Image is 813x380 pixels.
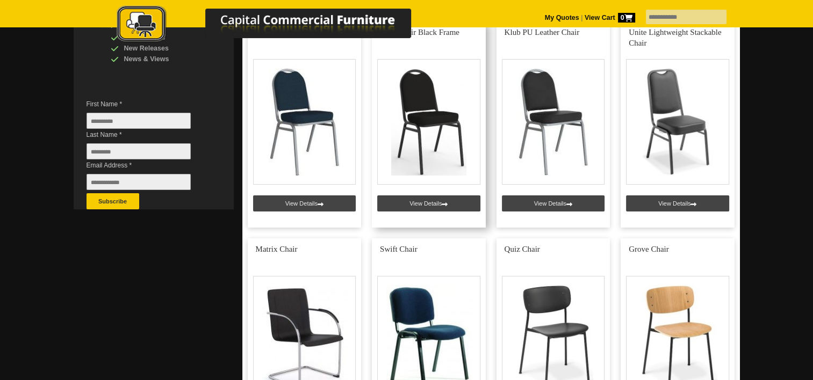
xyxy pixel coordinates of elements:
[545,14,579,21] a: My Quotes
[87,160,207,171] span: Email Address *
[111,54,213,64] div: News & Views
[87,113,191,129] input: First Name *
[87,99,207,109] span: First Name *
[87,143,191,159] input: Last Name *
[582,14,635,21] a: View Cart0
[585,14,635,21] strong: View Cart
[618,13,635,23] span: 0
[87,174,191,190] input: Email Address *
[87,5,463,48] a: Capital Commercial Furniture Logo
[87,129,207,140] span: Last Name *
[87,5,463,45] img: Capital Commercial Furniture Logo
[87,193,139,209] button: Subscribe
